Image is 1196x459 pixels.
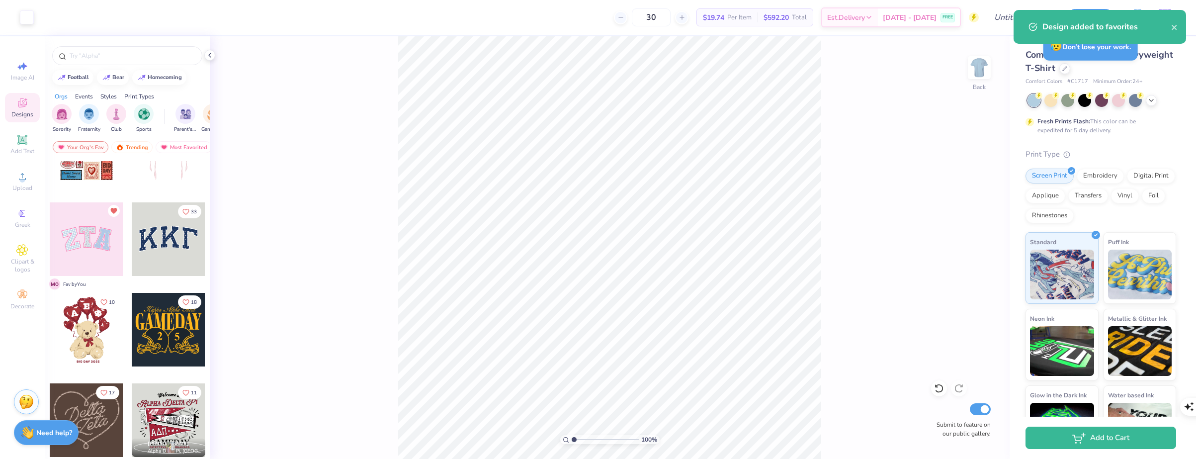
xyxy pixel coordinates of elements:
[53,126,71,133] span: Sorority
[1068,188,1108,203] div: Transfers
[969,58,989,78] img: Back
[931,420,991,438] label: Submit to feature on our public gallery.
[96,386,119,399] button: Like
[1142,188,1165,203] div: Foil
[106,104,126,133] div: filter for Club
[52,104,72,133] div: filter for Sorority
[5,258,40,274] span: Clipart & logos
[201,104,224,133] div: filter for Game Day
[1108,326,1172,376] img: Metallic & Glitter Ink
[12,184,32,192] span: Upload
[78,104,100,133] div: filter for Fraternity
[160,144,168,151] img: most_fav.gif
[792,12,807,23] span: Total
[134,104,154,133] button: filter button
[102,75,110,81] img: trend_line.gif
[207,108,219,120] img: Game Day Image
[1108,403,1172,453] img: Water based Ink
[69,51,196,61] input: Try "Alpha"
[180,108,191,120] img: Parent's Weekend Image
[191,300,197,305] span: 18
[191,390,197,395] span: 11
[136,126,152,133] span: Sports
[112,75,124,80] div: bear
[1067,78,1088,86] span: # C1717
[108,205,120,217] button: Unlike
[1025,188,1065,203] div: Applique
[63,280,86,288] span: Fav by You
[1077,169,1124,184] div: Embroidery
[1025,169,1074,184] div: Screen Print
[84,108,94,120] img: Fraternity Image
[178,386,201,399] button: Like
[109,390,115,395] span: 17
[55,92,68,101] div: Orgs
[111,126,122,133] span: Club
[1030,250,1094,299] img: Standard
[1025,208,1074,223] div: Rhinestones
[111,108,122,120] img: Club Image
[1025,78,1062,86] span: Comfort Colors
[15,221,30,229] span: Greek
[1042,21,1171,33] div: Design added to favorites
[764,12,789,23] span: $592.20
[100,92,117,101] div: Styles
[124,92,154,101] div: Print Types
[191,209,197,214] span: 33
[10,302,34,310] span: Decorate
[1030,313,1054,324] span: Neon Ink
[174,126,197,133] span: Parent's Weekend
[1025,149,1176,160] div: Print Type
[111,141,153,153] div: Trending
[174,104,197,133] button: filter button
[201,126,224,133] span: Game Day
[10,147,34,155] span: Add Text
[97,70,129,85] button: bear
[148,448,201,455] span: Alpha Delta Pi, [GEOGRAPHIC_DATA][US_STATE] at [GEOGRAPHIC_DATA]
[1108,250,1172,299] img: Puff Ink
[109,300,115,305] span: 10
[1043,32,1138,61] div: Don’t lose your work.
[1171,21,1178,33] button: close
[75,92,93,101] div: Events
[1108,237,1129,247] span: Puff Ink
[703,12,724,23] span: $19.74
[178,205,201,218] button: Like
[1127,169,1175,184] div: Digital Print
[641,435,657,444] span: 100 %
[36,428,72,438] strong: Need help?
[827,12,865,23] span: Est. Delivery
[52,104,72,133] button: filter button
[138,75,146,81] img: trend_line.gif
[52,70,93,85] button: football
[1030,403,1094,453] img: Glow in the Dark Ink
[942,14,953,21] span: FREE
[1025,427,1176,449] button: Add to Cart
[49,278,60,289] span: M O
[1030,237,1056,247] span: Standard
[1037,117,1160,135] div: This color can be expedited for 5 day delivery.
[148,75,182,80] div: homecoming
[57,144,65,151] img: most_fav.gif
[78,126,100,133] span: Fraternity
[1030,326,1094,376] img: Neon Ink
[1111,188,1139,203] div: Vinyl
[632,8,671,26] input: – –
[1108,313,1167,324] span: Metallic & Glitter Ink
[174,104,197,133] div: filter for Parent's Weekend
[138,108,150,120] img: Sports Image
[96,295,119,309] button: Like
[11,110,33,118] span: Designs
[11,74,34,82] span: Image AI
[134,104,154,133] div: filter for Sports
[1093,78,1143,86] span: Minimum Order: 24 +
[148,440,189,447] span: [PERSON_NAME]
[986,7,1059,27] input: Untitled Design
[1030,390,1087,400] span: Glow in the Dark Ink
[116,144,124,151] img: trending.gif
[68,75,89,80] div: football
[132,70,186,85] button: homecoming
[973,83,986,92] div: Back
[1108,390,1154,400] span: Water based Ink
[1037,117,1090,125] strong: Fresh Prints Flash:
